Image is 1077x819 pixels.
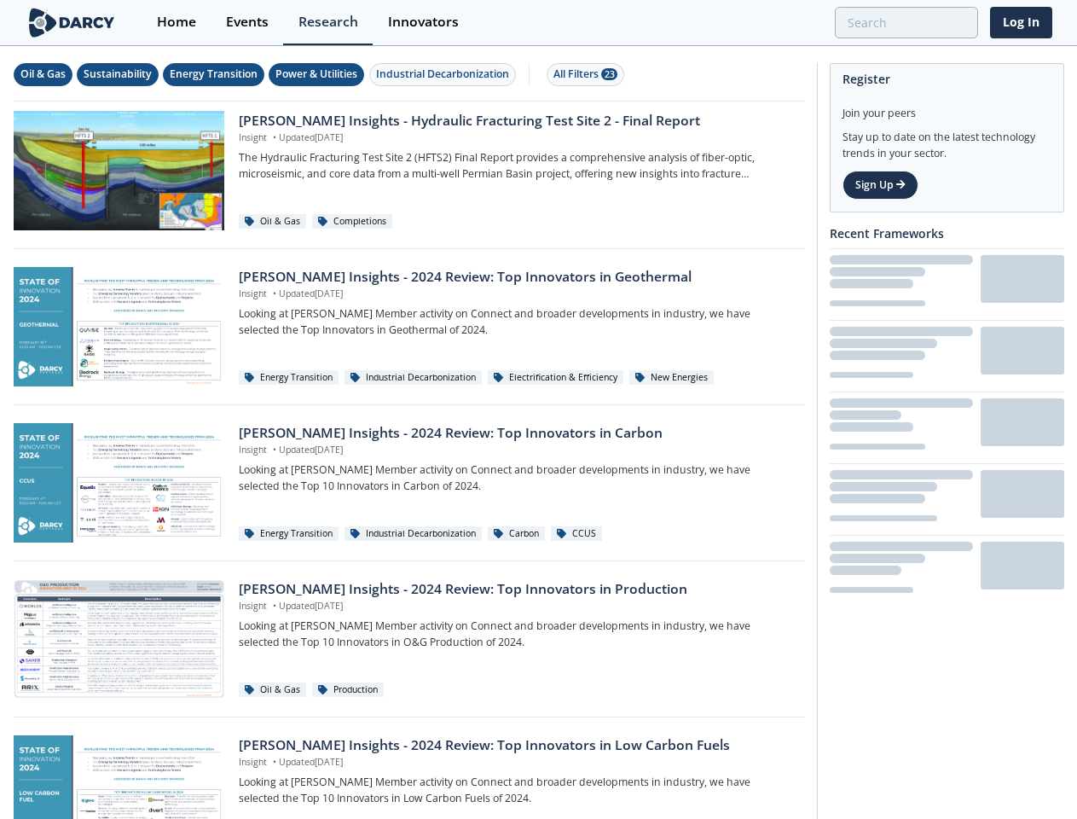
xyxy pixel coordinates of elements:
[77,63,159,86] button: Sustainability
[601,68,617,80] span: 23
[239,619,792,650] p: Looking at [PERSON_NAME] Member activity on Connect and broader developments in industry, we have...
[551,526,602,542] div: CCUS
[239,735,792,756] div: [PERSON_NAME] Insights - 2024 Review: Top Innovators in Low Carbon Fuels
[369,63,516,86] button: Industrial Decarbonization
[835,7,978,38] input: Advanced Search
[842,171,918,200] a: Sign Up
[163,63,264,86] button: Energy Transition
[388,15,459,29] div: Innovators
[488,526,545,542] div: Carbon
[14,267,805,386] a: Darcy Insights - 2024 Review: Top Innovators in Geothermal preview [PERSON_NAME] Insights - 2024 ...
[14,579,805,699] a: Darcy Insights - 2024 Review: Top Innovators in Production preview [PERSON_NAME] Insights - 2024 ...
[629,370,714,386] div: New Energies
[239,150,792,182] p: The Hydraulic Fracturing Test Site 2 (HFTS2) Final Report provides a comprehensive analysis of fi...
[239,462,792,494] p: Looking at [PERSON_NAME] Member activity on Connect and broader developments in industry, we have...
[239,756,792,770] p: Insight Updated [DATE]
[157,15,196,29] div: Home
[269,63,364,86] button: Power & Utilities
[239,682,306,698] div: Oil & Gas
[842,64,1051,94] div: Register
[14,63,72,86] button: Oil & Gas
[269,131,279,143] span: •
[275,67,357,82] div: Power & Utilities
[312,214,392,229] div: Completions
[239,131,792,145] p: Insight Updated [DATE]
[239,370,339,386] div: Energy Transition
[239,288,792,301] p: Insight Updated [DATE]
[14,111,805,230] a: Darcy Insights - Hydraulic Fracturing Test Site 2 - Final Report preview [PERSON_NAME] Insights -...
[20,67,66,82] div: Oil & Gas
[269,600,279,612] span: •
[170,67,258,82] div: Energy Transition
[226,15,269,29] div: Events
[239,579,792,600] div: [PERSON_NAME] Insights - 2024 Review: Top Innovators in Production
[842,121,1051,161] div: Stay up to date on the latest technology trends in your sector.
[239,267,792,288] div: [PERSON_NAME] Insights - 2024 Review: Top Innovators in Geothermal
[239,214,306,229] div: Oil & Gas
[376,67,509,82] div: Industrial Decarbonization
[312,682,384,698] div: Production
[488,370,623,386] div: Electrification & Efficiency
[239,775,792,806] p: Looking at [PERSON_NAME] Member activity on Connect and broader developments in industry, we have...
[269,288,279,299] span: •
[842,94,1051,121] div: Join your peers
[269,756,279,768] span: •
[345,370,482,386] div: Industrial Decarbonization
[553,67,617,82] div: All Filters
[269,444,279,456] span: •
[239,526,339,542] div: Energy Transition
[298,15,358,29] div: Research
[239,444,792,457] p: Insight Updated [DATE]
[14,423,805,543] a: Darcy Insights - 2024 Review: Top Innovators in Carbon preview [PERSON_NAME] Insights - 2024 Revi...
[345,526,482,542] div: Industrial Decarbonization
[239,111,792,131] div: [PERSON_NAME] Insights - Hydraulic Fracturing Test Site 2 - Final Report
[84,67,152,82] div: Sustainability
[830,218,1064,248] div: Recent Frameworks
[239,600,792,613] p: Insight Updated [DATE]
[990,7,1052,38] a: Log In
[239,306,792,338] p: Looking at [PERSON_NAME] Member activity on Connect and broader developments in industry, we have...
[26,8,119,38] img: logo-wide.svg
[547,63,624,86] button: All Filters 23
[239,423,792,444] div: [PERSON_NAME] Insights - 2024 Review: Top Innovators in Carbon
